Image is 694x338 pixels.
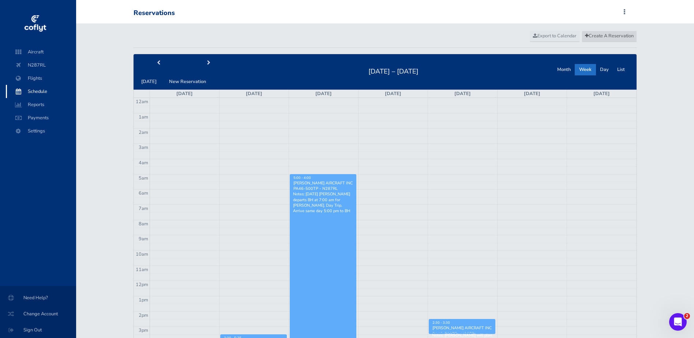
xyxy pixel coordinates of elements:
[139,114,148,120] span: 1am
[184,57,234,69] button: next
[684,313,690,319] span: 2
[13,111,69,124] span: Payments
[136,266,148,273] span: 11am
[432,320,450,325] span: 2:30 - 3:30
[533,33,577,39] span: Export to Calendar
[13,45,69,59] span: Aircraft
[596,64,613,75] button: Day
[139,312,148,319] span: 2pm
[454,90,471,97] a: [DATE]
[9,291,67,304] span: Need Help?
[582,31,637,42] a: Create A Reservation
[165,76,210,87] button: New Reservation
[136,251,148,258] span: 10am
[23,13,47,35] img: coflyt logo
[613,64,629,75] button: List
[137,76,161,87] button: [DATE]
[553,64,575,75] button: Month
[134,57,184,69] button: prev
[134,9,175,17] div: Reservations
[364,65,423,76] h2: [DATE] – [DATE]
[575,64,596,75] button: Week
[139,205,148,212] span: 7am
[293,176,311,180] span: 5:00 - 4:00
[293,180,353,191] div: [PERSON_NAME] AIRCRAFT INC PA46-500TP - N287RL
[293,191,353,214] p: Notes: [DATE] [PERSON_NAME] departs BH at 7:00 am for [PERSON_NAME]. Day Trip. Arrive same day 5:...
[13,124,69,138] span: Settings
[585,33,634,39] span: Create A Reservation
[432,325,492,336] div: [PERSON_NAME] AIRCRAFT INC PA46-500TP - N287RL
[530,31,580,42] a: Export to Calendar
[13,72,69,85] span: Flights
[524,90,540,97] a: [DATE]
[13,98,69,111] span: Reports
[139,297,148,303] span: 1pm
[139,175,148,181] span: 5am
[13,85,69,98] span: Schedule
[139,129,148,136] span: 2am
[176,90,193,97] a: [DATE]
[139,221,148,227] span: 8am
[9,307,67,320] span: Change Account
[593,90,610,97] a: [DATE]
[315,90,332,97] a: [DATE]
[385,90,401,97] a: [DATE]
[139,190,148,196] span: 6am
[139,159,148,166] span: 4am
[139,144,148,151] span: 3am
[246,90,262,97] a: [DATE]
[139,236,148,242] span: 9am
[669,313,687,331] iframe: Intercom live chat
[136,98,148,105] span: 12am
[13,59,69,72] span: N287RL
[139,327,148,334] span: 3pm
[136,281,148,288] span: 12pm
[9,323,67,337] span: Sign Out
